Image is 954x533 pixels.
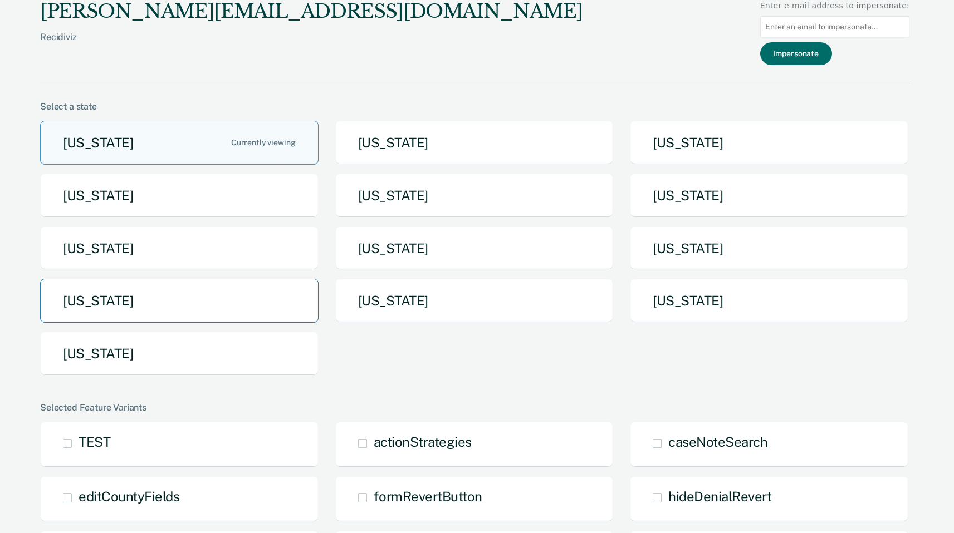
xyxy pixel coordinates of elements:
[760,16,909,38] input: Enter an email to impersonate...
[374,488,482,504] span: formRevertButton
[79,434,110,450] span: TEST
[335,121,614,165] button: [US_STATE]
[40,121,319,165] button: [US_STATE]
[374,434,472,450] span: actionStrategies
[40,101,909,112] div: Select a state
[40,332,319,376] button: [US_STATE]
[668,488,771,504] span: hideDenialRevert
[40,32,583,60] div: Recidiviz
[40,174,319,218] button: [US_STATE]
[630,226,908,270] button: [US_STATE]
[630,279,908,323] button: [US_STATE]
[630,174,908,218] button: [US_STATE]
[335,279,614,323] button: [US_STATE]
[40,226,319,270] button: [US_STATE]
[335,174,614,218] button: [US_STATE]
[668,434,767,450] span: caseNoteSearch
[79,488,179,504] span: editCountyFields
[40,402,909,413] div: Selected Feature Variants
[760,42,832,65] button: Impersonate
[40,279,319,323] button: [US_STATE]
[630,121,908,165] button: [US_STATE]
[335,226,614,270] button: [US_STATE]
